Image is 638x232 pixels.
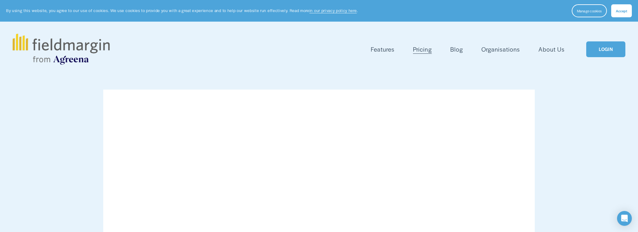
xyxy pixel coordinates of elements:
[481,44,520,54] a: Organisations
[616,8,627,13] span: Accept
[611,4,632,17] button: Accept
[413,44,431,54] a: Pricing
[371,45,395,54] span: Features
[13,34,109,65] img: fieldmargin.com
[572,4,607,17] button: Manage cookies
[6,8,358,14] p: By using this website, you agree to our use of cookies. We use cookies to provide you with a grea...
[577,8,602,13] span: Manage cookies
[450,44,463,54] a: Blog
[617,211,632,226] div: Open Intercom Messenger
[371,44,395,54] a: folder dropdown
[309,8,357,13] a: in our privacy policy here
[586,41,625,57] a: LOGIN
[538,44,565,54] a: About Us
